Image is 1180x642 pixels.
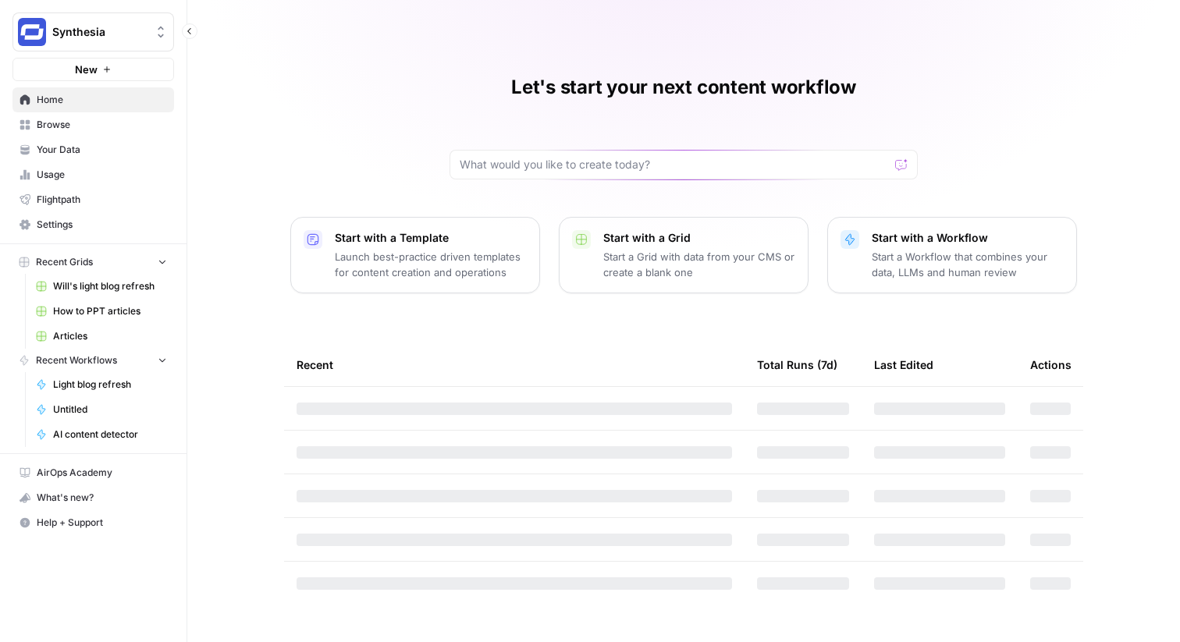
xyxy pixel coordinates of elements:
[12,162,174,187] a: Usage
[29,422,174,447] a: AI content detector
[52,24,147,40] span: Synthesia
[12,187,174,212] a: Flightpath
[511,75,856,100] h1: Let's start your next content workflow
[36,255,93,269] span: Recent Grids
[12,87,174,112] a: Home
[37,218,167,232] span: Settings
[12,137,174,162] a: Your Data
[827,217,1077,293] button: Start with a WorkflowStart a Workflow that combines your data, LLMs and human review
[603,230,795,246] p: Start with a Grid
[335,249,527,280] p: Launch best-practice driven templates for content creation and operations
[37,93,167,107] span: Home
[559,217,809,293] button: Start with a GridStart a Grid with data from your CMS or create a blank one
[460,157,889,172] input: What would you like to create today?
[36,353,117,367] span: Recent Workflows
[12,12,174,51] button: Workspace: Synthesia
[53,403,167,417] span: Untitled
[297,343,732,386] div: Recent
[53,378,167,392] span: Light blog refresh
[37,516,167,530] span: Help + Support
[872,249,1064,280] p: Start a Workflow that combines your data, LLMs and human review
[335,230,527,246] p: Start with a Template
[12,112,174,137] a: Browse
[12,250,174,274] button: Recent Grids
[75,62,98,77] span: New
[290,217,540,293] button: Start with a TemplateLaunch best-practice driven templates for content creation and operations
[18,18,46,46] img: Synthesia Logo
[757,343,837,386] div: Total Runs (7d)
[53,279,167,293] span: Will's light blog refresh
[53,304,167,318] span: How to PPT articles
[37,168,167,182] span: Usage
[29,324,174,349] a: Articles
[1030,343,1072,386] div: Actions
[12,58,174,81] button: New
[12,485,174,510] button: What's new?
[29,397,174,422] a: Untitled
[29,274,174,299] a: Will's light blog refresh
[29,372,174,397] a: Light blog refresh
[603,249,795,280] p: Start a Grid with data from your CMS or create a blank one
[12,349,174,372] button: Recent Workflows
[37,193,167,207] span: Flightpath
[872,230,1064,246] p: Start with a Workflow
[37,466,167,480] span: AirOps Academy
[874,343,933,386] div: Last Edited
[13,486,173,509] div: What's new?
[53,427,167,442] span: AI content detector
[12,212,174,237] a: Settings
[12,510,174,535] button: Help + Support
[12,460,174,485] a: AirOps Academy
[29,299,174,324] a: How to PPT articles
[37,118,167,132] span: Browse
[37,143,167,157] span: Your Data
[53,329,167,343] span: Articles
